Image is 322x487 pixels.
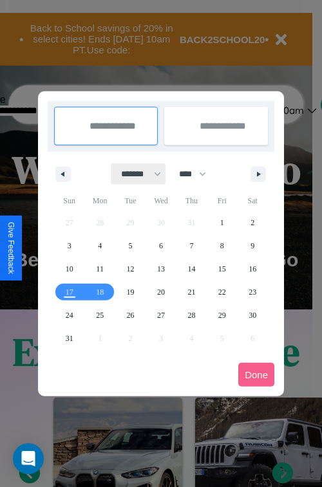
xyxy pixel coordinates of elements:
[84,234,115,257] button: 4
[84,257,115,280] button: 11
[146,257,176,280] button: 13
[127,257,135,280] span: 12
[207,304,237,327] button: 29
[146,190,176,211] span: Wed
[115,190,146,211] span: Tue
[96,304,104,327] span: 25
[207,234,237,257] button: 8
[66,280,73,304] span: 17
[251,234,254,257] span: 9
[54,257,84,280] button: 10
[66,327,73,350] span: 31
[218,257,226,280] span: 15
[249,257,256,280] span: 16
[176,280,207,304] button: 21
[13,443,44,474] div: Open Intercom Messenger
[176,257,207,280] button: 14
[54,190,84,211] span: Sun
[54,280,84,304] button: 17
[187,280,195,304] span: 21
[54,327,84,350] button: 31
[238,280,268,304] button: 23
[238,234,268,257] button: 9
[54,304,84,327] button: 24
[207,280,237,304] button: 22
[146,304,176,327] button: 27
[6,222,15,274] div: Give Feedback
[146,234,176,257] button: 6
[66,304,73,327] span: 24
[127,304,135,327] span: 26
[157,304,165,327] span: 27
[187,257,195,280] span: 14
[115,304,146,327] button: 26
[207,257,237,280] button: 15
[220,211,224,234] span: 1
[238,211,268,234] button: 2
[176,304,207,327] button: 28
[115,257,146,280] button: 12
[238,304,268,327] button: 30
[238,257,268,280] button: 16
[96,280,104,304] span: 18
[159,234,163,257] span: 6
[207,211,237,234] button: 1
[98,234,102,257] span: 4
[176,234,207,257] button: 7
[251,211,254,234] span: 2
[189,234,193,257] span: 7
[115,234,146,257] button: 5
[146,280,176,304] button: 20
[238,190,268,211] span: Sat
[249,280,256,304] span: 23
[54,234,84,257] button: 3
[218,280,226,304] span: 22
[238,363,274,387] button: Done
[84,280,115,304] button: 18
[249,304,256,327] span: 30
[66,257,73,280] span: 10
[157,280,165,304] span: 20
[129,234,133,257] span: 5
[68,234,71,257] span: 3
[84,190,115,211] span: Mon
[220,234,224,257] span: 8
[115,280,146,304] button: 19
[207,190,237,211] span: Fri
[84,304,115,327] button: 25
[127,280,135,304] span: 19
[157,257,165,280] span: 13
[187,304,195,327] span: 28
[176,190,207,211] span: Thu
[96,257,104,280] span: 11
[218,304,226,327] span: 29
